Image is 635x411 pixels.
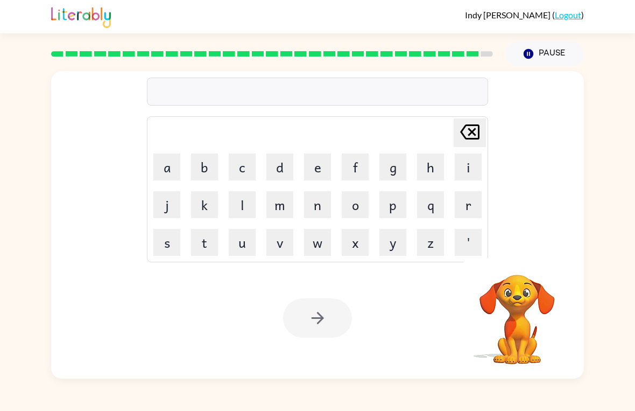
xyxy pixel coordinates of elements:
button: i [455,154,482,180]
button: m [266,191,293,218]
button: w [304,229,331,256]
button: v [266,229,293,256]
button: u [229,229,256,256]
button: j [153,191,180,218]
button: o [342,191,369,218]
button: ' [455,229,482,256]
button: b [191,154,218,180]
button: z [417,229,444,256]
button: h [417,154,444,180]
video: Your browser must support playing .mp4 files to use Literably. Please try using another browser. [463,258,571,366]
a: Logout [555,10,581,20]
span: Indy [PERSON_NAME] [465,10,552,20]
button: k [191,191,218,218]
button: l [229,191,256,218]
button: g [379,154,406,180]
button: n [304,191,331,218]
button: p [379,191,406,218]
button: d [266,154,293,180]
button: Pause [506,41,584,66]
button: c [229,154,256,180]
button: x [342,229,369,256]
button: e [304,154,331,180]
button: f [342,154,369,180]
img: Literably [51,4,111,28]
button: a [153,154,180,180]
button: q [417,191,444,218]
div: ( ) [465,10,584,20]
button: s [153,229,180,256]
button: y [379,229,406,256]
button: r [455,191,482,218]
button: t [191,229,218,256]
